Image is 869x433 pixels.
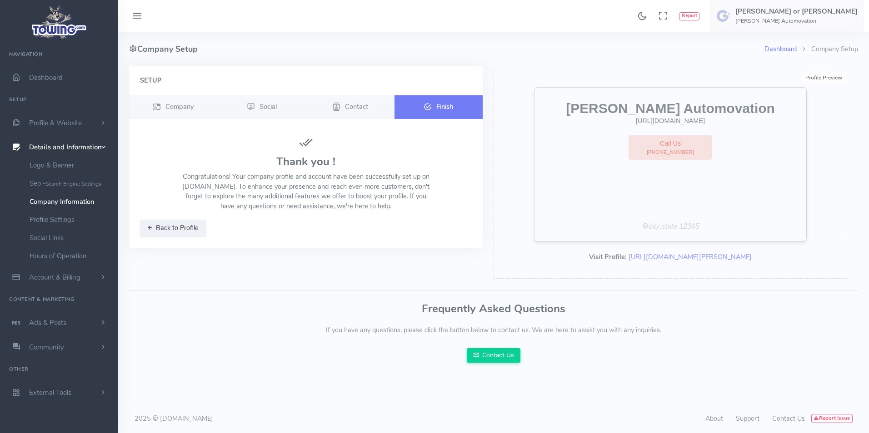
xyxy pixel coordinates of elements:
span: Ads & Posts [29,318,66,327]
p: Congratulations! Your company profile and account have been successfully set up on [DOMAIN_NAME].... [181,172,430,211]
span: [PHONE_NUMBER] [647,148,694,156]
a: Hours of Operation [23,247,118,265]
div: , [544,221,797,232]
h6: [PERSON_NAME] Automovation [735,18,858,24]
a: Logo & Banner [23,156,118,174]
a: Dashboard [764,44,797,54]
button: Report Issue [811,414,853,423]
a: Seo -Search Engine Settings [23,174,118,192]
p: If you have any questions, please click the button below to contact us. We are here to assist you... [129,325,858,335]
span: Community [29,343,64,352]
li: Company Setup [797,44,858,54]
a: Call Us[PHONE_NUMBER] [629,135,712,160]
i: 12345 [679,222,699,230]
span: Social [260,102,277,111]
a: [URL][DOMAIN_NAME][PERSON_NAME] [629,252,752,261]
a: About [705,414,723,423]
button: Back to Profile [140,220,206,237]
a: Contact Us [467,348,520,363]
h4: Setup [140,77,472,84]
a: Contact Us [772,414,805,423]
i: city [649,222,660,230]
h2: [PERSON_NAME] Automovation [544,101,797,116]
span: Profile & Website [29,118,82,128]
span: Dashboard [29,73,63,82]
span: Finish [436,102,453,111]
button: Report [679,12,699,20]
span: Account & Billing [29,273,80,282]
h3: Frequently Asked Questions [129,303,858,315]
b: Visit Profile: [589,252,627,261]
a: Profile Settings [23,211,118,229]
h4: Company Setup [129,32,764,66]
h5: [PERSON_NAME] or [PERSON_NAME] [735,8,858,15]
h3: Thank you ! [140,156,472,167]
div: Profile Preview [801,71,847,84]
span: Details and Information [29,143,102,152]
img: user-image [716,9,731,23]
span: Contact [345,102,368,111]
span: External Tools [29,388,71,397]
a: Company Information [23,192,118,211]
img: logo [29,3,90,41]
div: [URL][DOMAIN_NAME] [544,116,797,126]
small: Search Engine Settings [45,180,101,187]
div: 2025 © [DOMAIN_NAME] [129,414,494,424]
a: Support [736,414,759,423]
a: Social Links [23,229,118,247]
span: Company [165,102,194,111]
i: state [662,222,677,230]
